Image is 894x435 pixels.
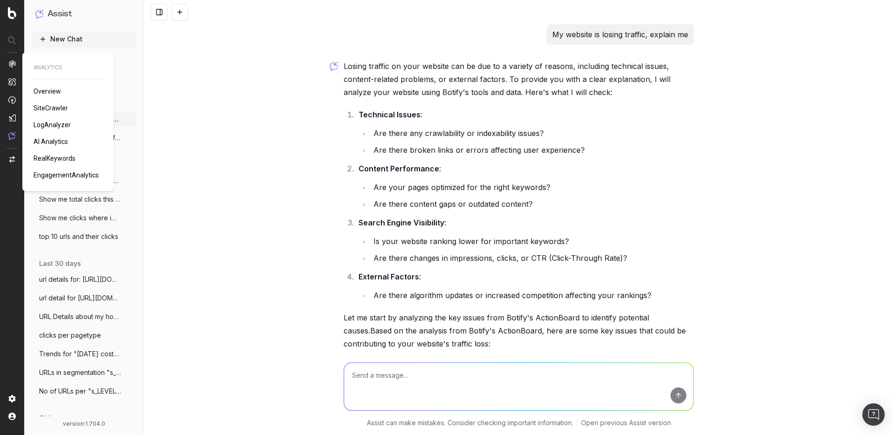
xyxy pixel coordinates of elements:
a: AI Analytics [34,137,72,146]
span: Show me clicks where impressions(metric) [39,213,121,223]
a: How to use Assist [32,50,136,65]
li: Is your website ranking lower for important keywords? [371,235,694,248]
li: : [356,162,694,211]
span: URLs in segmentation "s_LEVEL2_FOLDERS" [39,368,121,377]
span: clicks per pagetype [39,331,101,340]
button: New Chat [32,32,136,47]
img: Studio [8,114,16,122]
a: Open previous Assist version [581,418,671,428]
strong: Search Engine Visibility [359,218,444,227]
span: Show me total clicks this month [39,195,121,204]
span: URL Details about my hompage [39,312,121,321]
div: version: 1.704.0 [35,420,132,428]
span: top 10 urls and their clicks [39,232,118,241]
span: LogAnalyzer [34,121,71,129]
li: : [356,108,694,156]
button: URLs in segmentation "s_LEVEL2_FOLDERS" [32,365,136,380]
img: Botify logo [8,7,16,19]
li: Are there changes in impressions, clicks, or CTR (Click-Through Rate)? [371,251,694,265]
h1: Assist [47,7,72,20]
span: EngagementAnalytics [34,171,99,179]
div: Open Intercom Messenger [862,403,885,426]
strong: Content Performance [359,164,439,173]
button: url detail for [URL][DOMAIN_NAME][PERSON_NAME] [32,291,136,306]
img: Intelligence [8,78,16,86]
button: url details for: [URL][DOMAIN_NAME][PERSON_NAME] [32,272,136,287]
button: top 10 urls and their clicks [32,229,136,244]
p: My website is losing traffic, explain me [552,28,688,41]
li: Are there content gaps or outdated content? [371,197,694,211]
a: Overview [34,87,65,96]
span: Trends for "[DATE] costume" [39,349,121,359]
span: Overview [34,88,61,95]
li: Are there algorithm updates or increased competition affecting your rankings? [371,289,694,302]
a: EngagementAnalytics [34,170,102,180]
strong: Technical Issues [359,110,420,119]
img: Assist [8,132,16,140]
a: SiteCrawler [34,103,72,113]
button: Assist [35,7,132,20]
span: ANALYTICS [34,64,102,71]
button: URL Details about my hompage [32,309,136,324]
span: last 30 days [39,259,81,268]
a: RealKeywords [34,154,79,163]
img: Switch project [9,156,15,163]
li: : [356,216,694,265]
img: Setting [8,395,16,402]
img: Activation [8,96,16,104]
button: Trends for "[DATE] costume" [32,347,136,361]
button: No of URLs per "s_LEVEL2_FOLDERS" [32,384,136,399]
span: url details for: [URL][DOMAIN_NAME][PERSON_NAME] [39,275,121,284]
span: RealKeywords [34,155,75,162]
p: Assist can make mistakes. Consider checking important information. [367,418,573,428]
img: My account [8,413,16,420]
span: url detail for [URL][DOMAIN_NAME][PERSON_NAME] [39,293,121,303]
li: Are there any crawlability or indexability issues? [371,127,694,140]
li: Are there broken links or errors affecting user experience? [371,143,694,156]
img: Analytics [8,60,16,68]
p: Losing traffic on your website can be due to a variety of reasons, including technical issues, co... [344,60,694,99]
img: Assist [35,9,44,18]
span: older [39,414,57,423]
span: No of URLs per "s_LEVEL2_FOLDERS" [39,387,121,396]
li: : [356,270,694,302]
li: Are your pages optimized for the right keywords? [371,181,694,194]
p: Let me start by analyzing the key issues from Botify's ActionBoard to identify potential causes.B... [344,311,694,350]
button: Show me clicks where impressions(metric) [32,211,136,225]
strong: External Factors [359,272,419,281]
button: clicks per pagetype [32,328,136,343]
a: LogAnalyzer [34,120,74,129]
button: Show me total clicks this month [32,192,136,207]
span: SiteCrawler [34,104,68,112]
img: Botify assist logo [330,61,339,71]
span: AI Analytics [34,138,68,145]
